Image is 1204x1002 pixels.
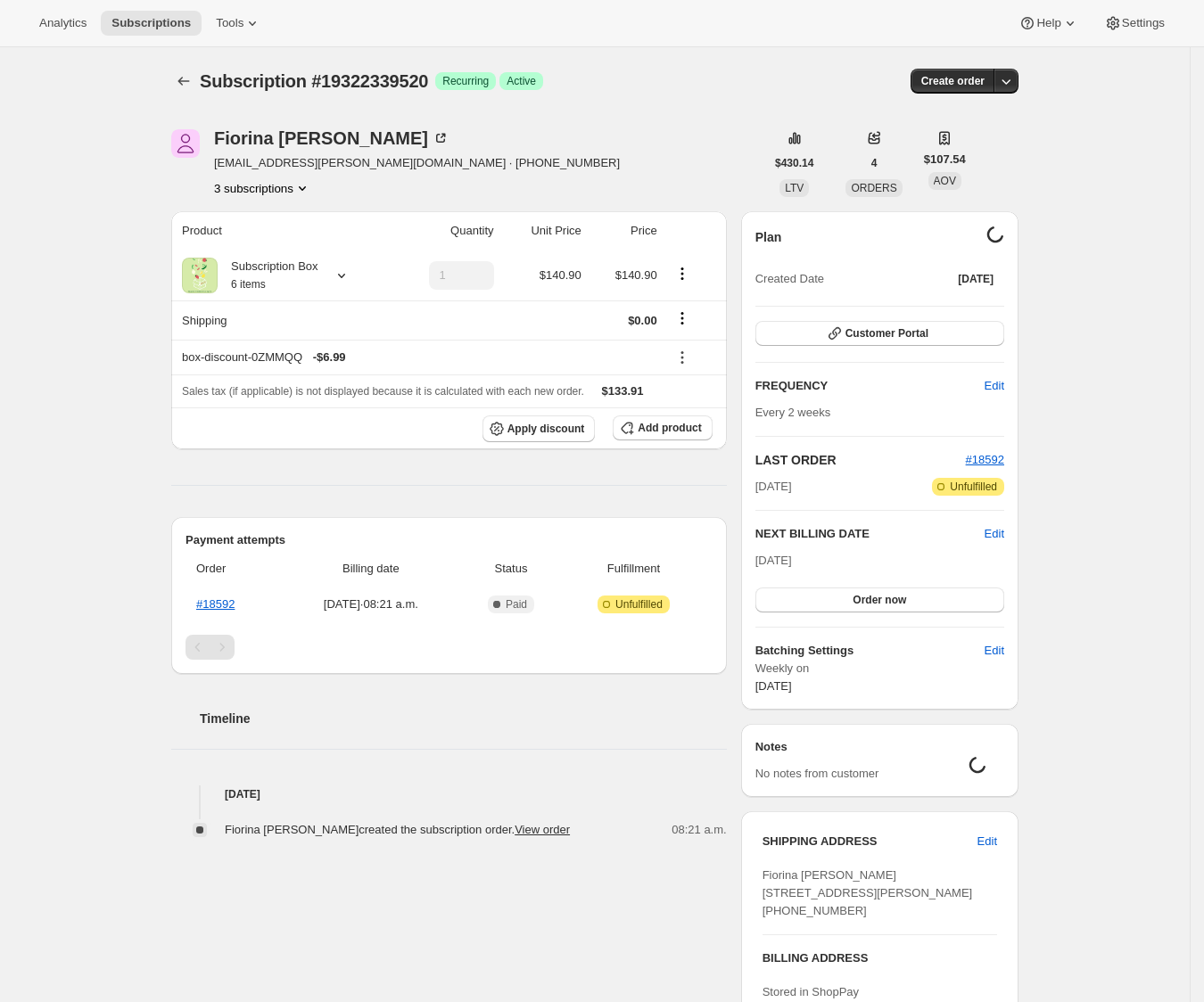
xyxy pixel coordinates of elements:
h4: [DATE] [171,785,727,803]
span: Edit [977,833,997,850]
small: 6 items [231,278,266,291]
span: Apply discount [507,422,585,436]
span: No notes from customer [755,767,879,780]
span: [DATE] · 08:21 a.m. [285,595,457,613]
span: Active [507,74,536,88]
span: Fiorina CALABRESE [171,129,200,158]
span: Stored in ShopPay [763,985,859,998]
span: Fulfillment [565,560,701,578]
span: Edit [985,377,1004,395]
h6: Batching Settings [755,642,985,660]
span: Customer Portal [845,326,928,341]
h2: NEXT BILLING DATE [755,525,985,543]
button: Edit [974,372,1015,400]
a: View order [515,823,570,836]
div: Subscription Box [218,258,318,293]
button: Edit [974,637,1015,665]
button: Analytics [29,11,97,36]
div: box-discount-0ZMMQQ [182,349,657,366]
button: Create order [911,69,995,94]
span: 08:21 a.m. [672,821,726,839]
span: Unfulfilled [615,597,663,612]
h2: FREQUENCY [755,377,985,395]
span: LTV [785,182,804,194]
span: $133.91 [602,384,644,398]
span: Unfulfilled [950,480,997,494]
button: [DATE] [947,267,1004,292]
button: Subscriptions [101,11,202,36]
span: Subscriptions [111,16,191,30]
span: Create order [921,74,985,88]
span: Tools [216,16,243,30]
button: Help [1008,11,1089,36]
button: Tools [205,11,272,36]
th: Product [171,211,390,250]
span: Recurring [442,74,489,88]
h3: BILLING ADDRESS [763,949,997,967]
button: 4 [861,151,888,176]
span: Add product [638,421,701,435]
button: Product actions [214,179,311,197]
h2: Timeline [200,710,727,727]
img: product img [182,258,218,293]
span: Paid [506,597,527,612]
button: Shipping actions [668,308,697,328]
span: [DATE] [958,272,994,286]
nav: Pagination [186,635,713,660]
span: [DATE] [755,679,792,693]
button: $430.14 [764,151,824,176]
span: Status [467,560,556,578]
span: Order now [853,593,906,607]
span: $140.90 [540,268,581,282]
h2: Payment attempts [186,531,713,549]
h3: SHIPPING ADDRESS [763,833,977,850]
span: $430.14 [775,156,813,170]
span: $140.90 [615,268,657,282]
th: Unit Price [499,211,587,250]
a: #18592 [196,597,235,611]
button: Apply discount [482,415,596,442]
span: Edit [985,642,1004,660]
button: Order now [755,587,1004,612]
span: Help [1036,16,1060,30]
span: [EMAIL_ADDRESS][PERSON_NAME][DOMAIN_NAME] · [PHONE_NUMBER] [214,154,620,172]
button: Customer Portal [755,321,1004,346]
span: ORDERS [851,182,896,194]
button: Edit [985,525,1004,543]
span: Analytics [39,16,87,30]
button: Add product [613,415,712,440]
span: Created Date [755,270,824,288]
span: - $6.99 [313,349,346,366]
th: Order [186,549,280,588]
span: Fiorina [PERSON_NAME] created the subscription order. [225,823,570,836]
span: Sales tax (if applicable) is not displayed because it is calculated with each new order. [182,385,584,398]
h2: Plan [755,228,782,246]
span: Fiorina [PERSON_NAME] [STREET_ADDRESS][PERSON_NAME] [PHONE_NUMBER] [763,868,973,917]
span: Billing date [285,560,457,578]
button: Product actions [668,264,697,283]
th: Quantity [390,211,499,250]
button: #18592 [966,451,1004,469]
th: Shipping [171,300,390,340]
span: Subscription #19322339520 [200,71,428,91]
span: Every 2 weeks [755,406,831,419]
h3: Notes [755,738,1004,756]
button: Subscriptions [171,69,196,94]
span: Settings [1122,16,1165,30]
span: AOV [934,175,956,187]
th: Price [587,211,663,250]
span: $0.00 [628,314,657,327]
span: 4 [871,156,878,170]
button: Edit [967,827,1008,856]
h2: LAST ORDER [755,451,966,469]
button: Settings [1093,11,1175,36]
a: #18592 [966,453,1004,466]
div: Fiorina [PERSON_NAME] [214,129,449,147]
span: $107.54 [924,151,966,168]
span: Weekly on [755,660,1004,678]
span: [DATE] [755,554,792,567]
span: [DATE] [755,478,792,496]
